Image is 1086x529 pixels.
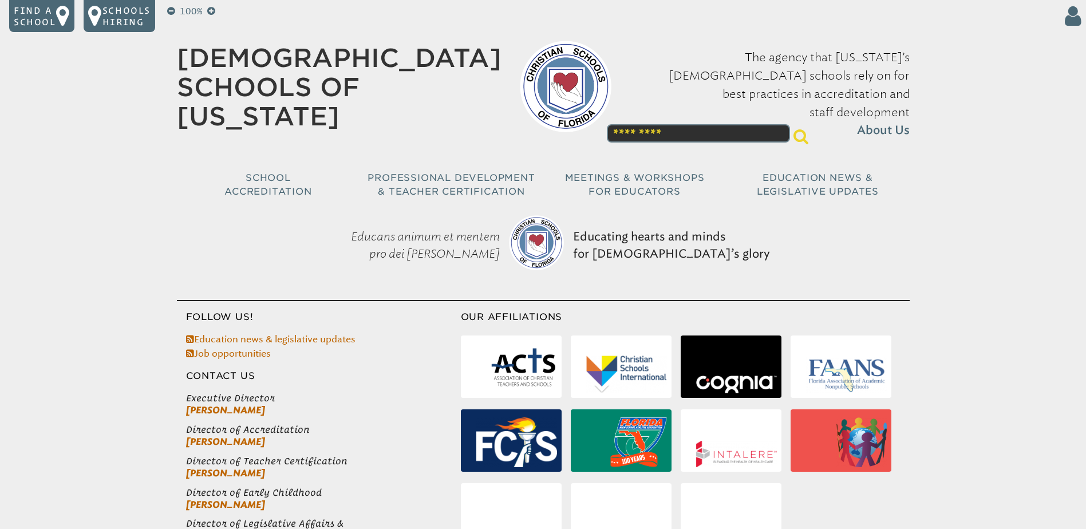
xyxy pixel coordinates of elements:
[312,199,504,291] p: Educans animum et mentem pro dei [PERSON_NAME]
[630,48,910,140] p: The agency that [US_STATE]’s [DEMOGRAPHIC_DATA] schools rely on for best practices in accreditati...
[186,436,265,447] a: [PERSON_NAME]
[857,121,910,140] span: About Us
[490,344,556,393] img: Association of Christian Teachers & Schools
[177,369,461,383] h3: Contact Us
[610,417,667,467] img: Florida High School Athletic Association
[476,417,557,467] img: Florida Council of Independent Schools
[186,392,461,404] span: Executive Director
[368,172,535,197] span: Professional Development & Teacher Certification
[696,376,777,393] img: Cognia
[177,5,205,18] p: 100%
[836,417,887,467] img: International Alliance for School Accreditation
[520,41,611,132] img: csf-logo-web-colors.png
[186,334,356,345] a: Education news & legislative updates
[186,348,271,359] a: Job opportunities
[177,43,501,131] a: [DEMOGRAPHIC_DATA] Schools of [US_STATE]
[461,310,910,324] h3: Our Affiliations
[186,468,265,479] a: [PERSON_NAME]
[186,499,265,510] a: [PERSON_NAME]
[586,356,667,393] img: Christian Schools International
[186,455,461,467] span: Director of Teacher Certification
[806,357,887,393] img: Florida Association of Academic Nonpublic Schools
[186,487,461,499] span: Director of Early Childhood
[14,5,56,27] p: Find a school
[696,441,777,467] img: Intalere
[186,405,265,416] a: [PERSON_NAME]
[757,172,879,197] span: Education News & Legislative Updates
[177,310,461,324] h3: Follow Us!
[186,424,461,436] span: Director of Accreditation
[224,172,311,197] span: School Accreditation
[509,215,564,270] img: csf-logo-web-colors.png
[568,199,775,291] p: Educating hearts and minds for [DEMOGRAPHIC_DATA]’s glory
[102,5,151,27] p: Schools Hiring
[565,172,705,197] span: Meetings & Workshops for Educators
